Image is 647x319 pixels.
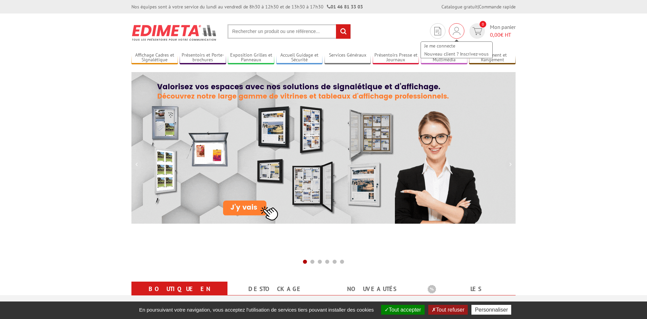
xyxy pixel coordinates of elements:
strong: 01 46 81 33 03 [327,4,363,10]
button: Tout accepter [381,305,425,315]
img: Présentoir, panneau, stand - Edimeta - PLV, affichage, mobilier bureau, entreprise [131,20,217,45]
a: Les promotions [428,283,507,307]
b: Les promotions [428,283,512,296]
span: En poursuivant votre navigation, vous acceptez l'utilisation de services tiers pouvant installer ... [136,307,377,313]
div: Je me connecte Nouveau client ? Inscrivez-vous [449,23,464,39]
a: Je me connecte [421,42,492,50]
a: Boutique en ligne [140,283,219,307]
span: Mon panier [490,23,516,39]
a: Présentoirs Presse et Journaux [373,52,419,63]
button: Tout refuser [428,305,468,315]
a: Accueil Guidage et Sécurité [276,52,323,63]
a: Présentoirs et Porte-brochures [180,52,226,63]
a: Exposition Grilles et Panneaux [228,52,274,63]
span: 0 [480,21,486,28]
a: Catalogue gratuit [441,4,478,10]
a: nouveautés [332,283,411,295]
div: | [441,3,516,10]
a: Affichage Cadres et Signalétique [131,52,178,63]
a: Commande rapide [479,4,516,10]
img: devis rapide [453,27,460,35]
a: Nouveau client ? Inscrivez-vous [421,50,492,58]
span: € HT [490,31,516,39]
div: Nos équipes sont à votre service du lundi au vendredi de 8h30 à 12h30 et de 13h30 à 17h30 [131,3,363,10]
input: rechercher [336,24,350,39]
a: Destockage [236,283,315,295]
a: Services Généraux [325,52,371,63]
input: Rechercher un produit ou une référence... [227,24,351,39]
img: devis rapide [434,27,441,35]
span: 0,00 [490,31,500,38]
img: devis rapide [472,27,482,35]
a: devis rapide 0 Mon panier 0,00€ HT [468,23,516,39]
button: Personnaliser (fenêtre modale) [471,305,511,315]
